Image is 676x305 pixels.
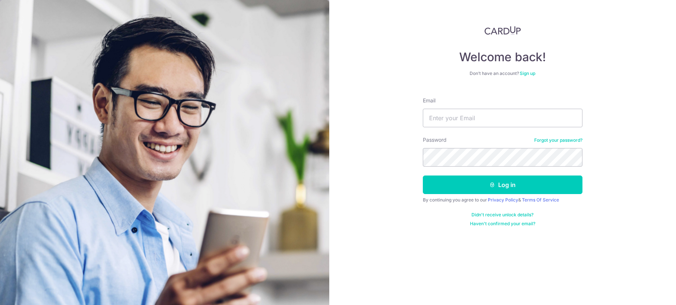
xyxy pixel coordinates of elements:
button: Log in [423,176,582,194]
img: CardUp Logo [484,26,521,35]
label: Password [423,136,447,144]
a: Terms Of Service [522,197,559,203]
a: Forgot your password? [534,137,582,143]
a: Haven't confirmed your email? [470,221,535,227]
label: Email [423,97,435,104]
a: Didn't receive unlock details? [471,212,533,218]
input: Enter your Email [423,109,582,127]
div: By continuing you agree to our & [423,197,582,203]
a: Privacy Policy [488,197,518,203]
h4: Welcome back! [423,50,582,65]
a: Sign up [520,70,535,76]
div: Don’t have an account? [423,70,582,76]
